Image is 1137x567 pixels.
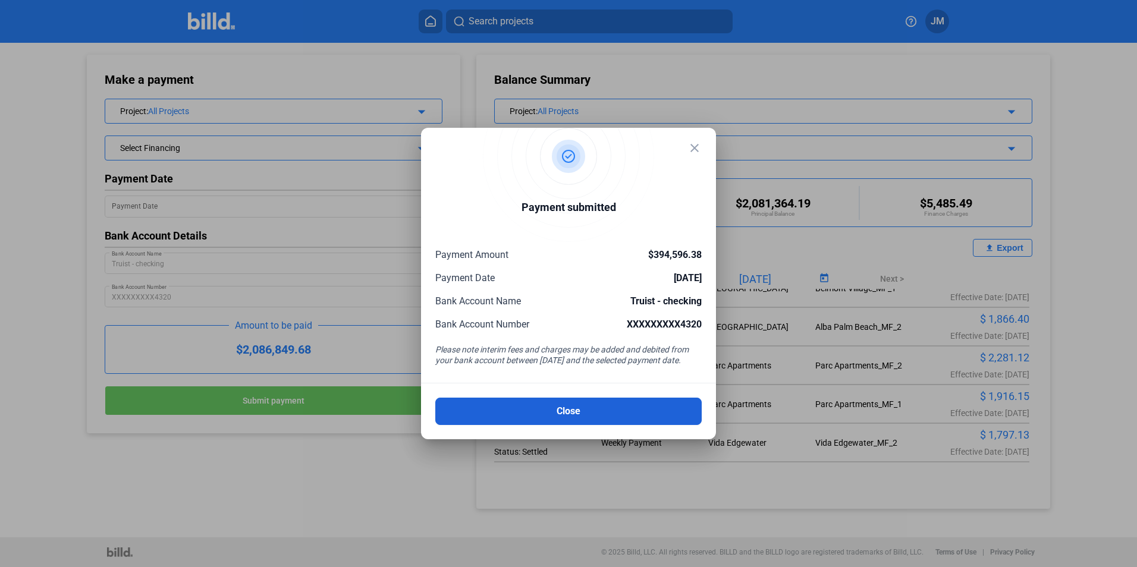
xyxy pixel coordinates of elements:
[674,272,702,283] span: [DATE]
[435,398,702,425] button: Close
[630,295,702,307] span: Truist - checking
[435,295,521,307] span: Bank Account Name
[687,141,702,155] mat-icon: close
[435,344,702,368] div: Please note interim fees and charges may be added and debited from your bank account between [DAT...
[522,199,616,219] div: Payment submitted
[648,249,702,260] span: $394,596.38
[435,249,508,260] span: Payment Amount
[435,319,529,330] span: Bank Account Number
[627,319,702,330] span: XXXXXXXXX4320
[435,272,495,283] span: Payment Date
